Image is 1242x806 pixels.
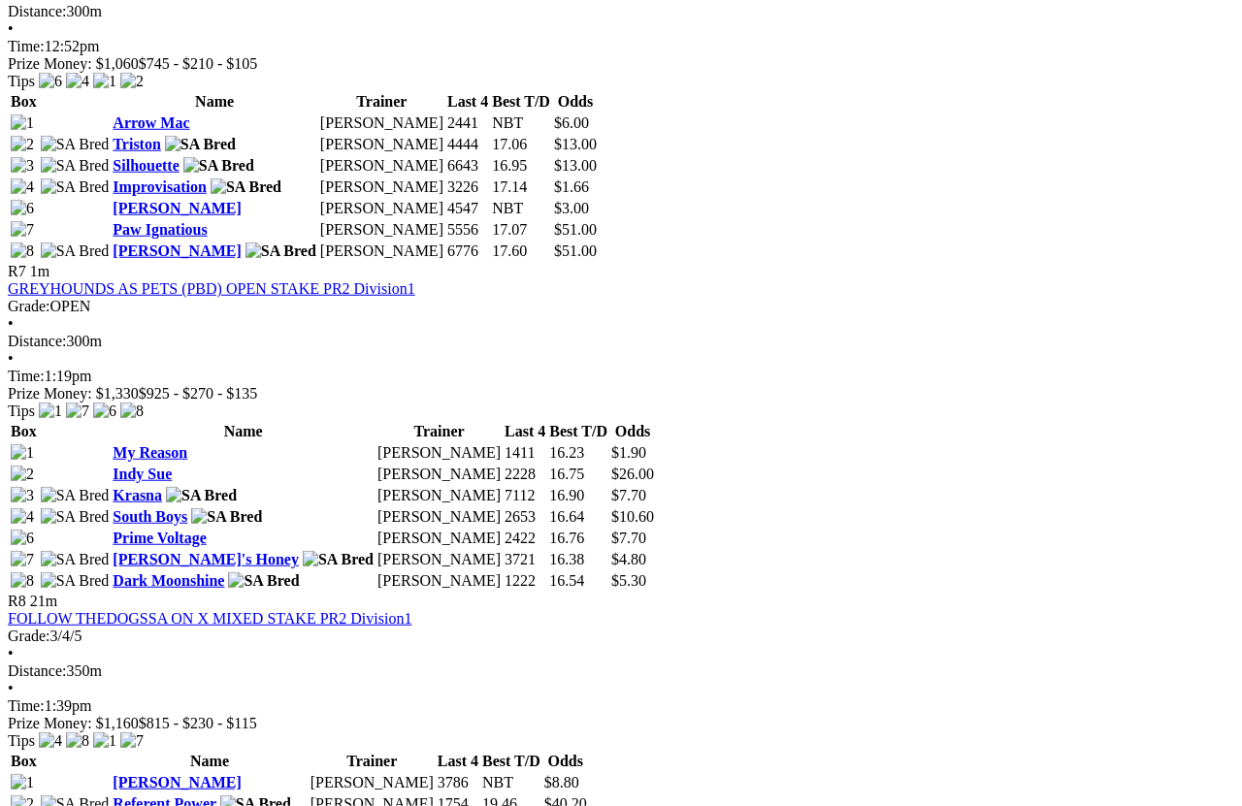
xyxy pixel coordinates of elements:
img: SA Bred [166,487,237,504]
div: OPEN [8,298,1234,315]
a: FOLLOW THEDOGSSA ON X MIXED STAKE PR2 Division1 [8,610,411,627]
th: Odds [610,422,655,441]
td: [PERSON_NAME] [376,486,502,505]
span: $1.90 [611,444,646,461]
a: My Reason [113,444,187,461]
td: [PERSON_NAME] [376,507,502,527]
td: 7112 [504,486,546,505]
img: 4 [11,508,34,526]
img: 8 [66,732,89,750]
div: 3/4/5 [8,628,1234,645]
span: 21m [30,593,57,609]
img: 1 [11,774,34,791]
td: 4547 [446,199,489,218]
td: NBT [491,113,551,133]
a: Triston [113,136,160,152]
img: 6 [39,73,62,90]
th: Last 4 [446,92,489,112]
td: 1222 [504,571,546,591]
img: 2 [11,466,34,483]
span: $925 - $270 - $135 [139,385,258,402]
span: • [8,645,14,661]
span: Tips [8,403,35,419]
span: Box [11,753,37,769]
div: Prize Money: $1,060 [8,55,1234,73]
a: Indy Sue [113,466,172,482]
div: Prize Money: $1,330 [8,385,1234,403]
th: Name [112,422,375,441]
a: Paw Ignatious [113,221,207,238]
td: [PERSON_NAME] [319,177,444,197]
img: 6 [11,530,34,547]
span: R8 [8,593,26,609]
th: Trainer [319,92,444,112]
span: Tips [8,73,35,89]
img: 1 [11,114,34,132]
td: [PERSON_NAME] [319,156,444,176]
img: SA Bred [165,136,236,153]
td: 16.64 [548,507,608,527]
th: Best T/D [491,92,551,112]
td: 16.90 [548,486,608,505]
span: $7.70 [611,530,646,546]
img: SA Bred [41,157,110,175]
span: • [8,20,14,37]
td: NBT [491,199,551,218]
td: 2441 [446,113,489,133]
th: Name [112,92,317,112]
span: • [8,350,14,367]
div: 1:19pm [8,368,1234,385]
img: 3 [11,487,34,504]
span: Tips [8,732,35,749]
td: 16.23 [548,443,608,463]
td: 3721 [504,550,546,569]
img: SA Bred [41,572,110,590]
img: 2 [11,136,34,153]
img: SA Bred [191,508,262,526]
th: Last 4 [437,752,479,771]
td: [PERSON_NAME] [319,135,444,154]
div: 350m [8,662,1234,680]
td: 16.76 [548,529,608,548]
a: [PERSON_NAME] [113,242,241,259]
div: 300m [8,333,1234,350]
img: 8 [11,572,34,590]
td: 2422 [504,529,546,548]
a: Krasna [113,487,162,503]
td: 16.95 [491,156,551,176]
img: 4 [39,732,62,750]
span: Grade: [8,628,50,644]
a: [PERSON_NAME]'s Honey [113,551,299,567]
img: 8 [120,403,144,420]
span: $26.00 [611,466,654,482]
img: 1 [93,73,116,90]
img: 7 [11,551,34,568]
span: $4.80 [611,551,646,567]
span: $815 - $230 - $115 [139,715,257,731]
th: Last 4 [504,422,546,441]
th: Best T/D [481,752,541,771]
img: 7 [11,221,34,239]
img: 1 [93,732,116,750]
span: $3.00 [554,200,589,216]
th: Trainer [376,422,502,441]
img: SA Bred [41,136,110,153]
a: [PERSON_NAME] [113,200,241,216]
th: Name [112,752,307,771]
td: [PERSON_NAME] [376,550,502,569]
td: 16.54 [548,571,608,591]
img: SA Bred [245,242,316,260]
span: $5.30 [611,572,646,589]
td: NBT [481,773,541,792]
a: GREYHOUNDS AS PETS (PBD) OPEN STAKE PR2 Division1 [8,280,415,297]
td: [PERSON_NAME] [319,199,444,218]
a: [PERSON_NAME] [113,774,241,790]
img: 6 [11,200,34,217]
span: $8.80 [544,774,579,790]
img: SA Bred [228,572,299,590]
td: 6643 [446,156,489,176]
td: 3786 [437,773,479,792]
td: [PERSON_NAME] [319,113,444,133]
td: 17.06 [491,135,551,154]
td: 16.38 [548,550,608,569]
